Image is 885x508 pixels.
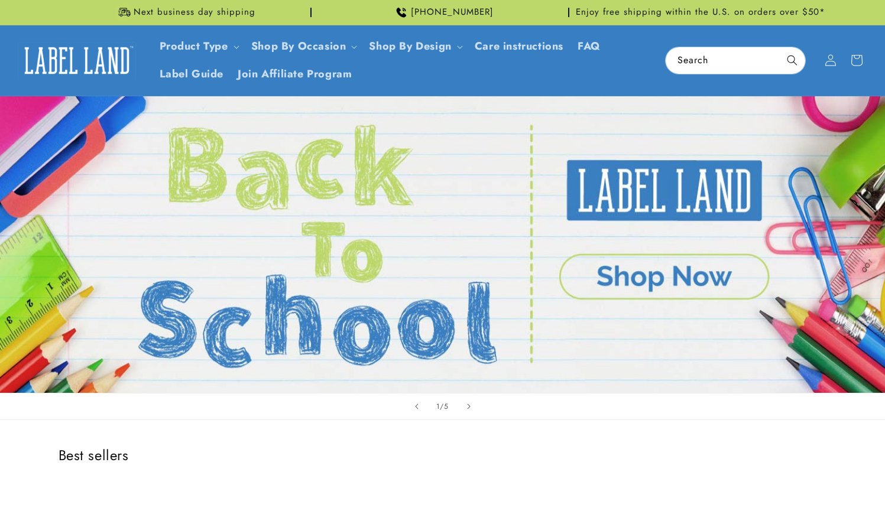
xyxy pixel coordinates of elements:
span: [PHONE_NUMBER] [411,6,494,18]
span: Shop By Occasion [251,40,346,53]
span: Label Guide [160,67,224,81]
a: FAQ [570,32,608,60]
span: Join Affiliate Program [238,67,352,81]
img: Label Land [18,42,136,79]
a: Shop By Design [369,38,451,54]
span: 1 [436,400,440,412]
summary: Shop By Occasion [244,32,362,60]
a: Care instructions [468,32,570,60]
button: Search [779,47,805,73]
span: / [440,400,444,412]
a: Product Type [160,38,228,54]
button: Next slide [456,393,482,419]
span: FAQ [578,40,601,53]
iframe: Gorgias Floating Chat [637,452,873,496]
a: Join Affiliate Program [231,60,359,88]
span: Enjoy free shipping within the U.S. on orders over $50* [576,6,825,18]
span: Care instructions [475,40,563,53]
h2: Best sellers [59,446,827,464]
a: Label Guide [153,60,231,88]
span: 5 [444,400,449,412]
span: Next business day shipping [134,6,255,18]
summary: Shop By Design [362,32,467,60]
a: Label Land [14,38,141,83]
summary: Product Type [153,32,244,60]
button: Previous slide [404,393,430,419]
